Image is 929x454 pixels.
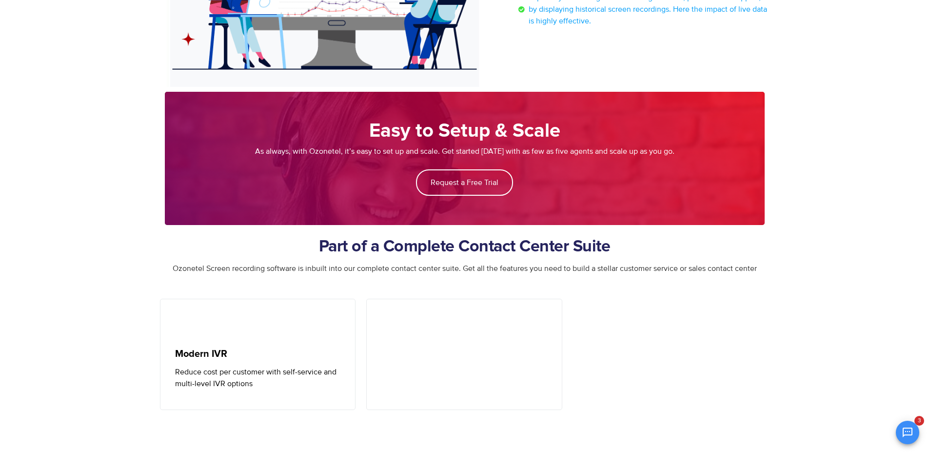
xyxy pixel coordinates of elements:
[184,116,745,145] h5: Easy to Setup & Scale
[416,169,513,196] a: Request a Free Trial
[431,179,498,186] span: Request a Free Trial
[160,237,770,257] h2: Part of a Complete Contact Center Suite
[175,349,343,359] h5: Modern IVR
[184,145,745,157] p: As always, with Ozonetel, it’s easy to set up and scale. Get started [DATE] with as few as five a...
[173,264,757,273] span: Ozonetel Screen recording software is inbuilt into our complete contact center suite. Get all the...
[175,366,343,390] p: Reduce cost per customer with self-service and multi-level IVR options
[914,416,924,426] span: 3
[896,421,919,444] button: Open chat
